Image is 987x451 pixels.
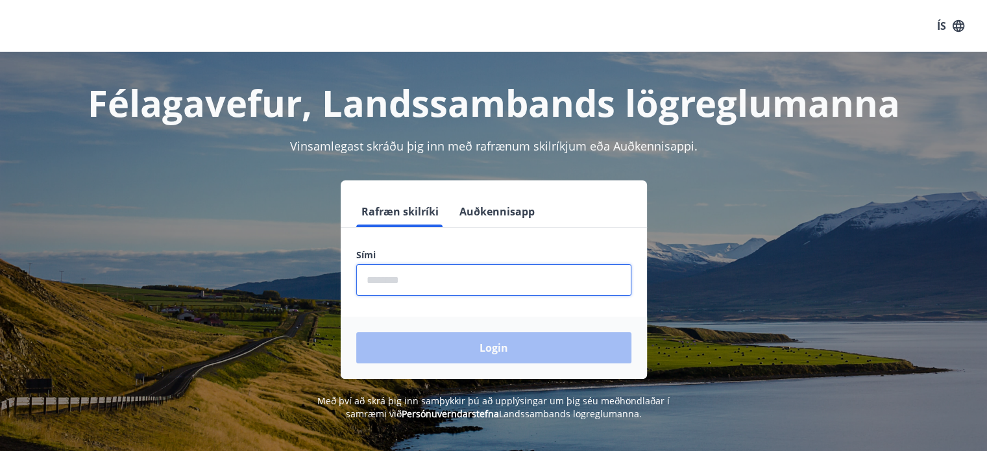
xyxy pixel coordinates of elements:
h1: Félagavefur, Landssambands lögreglumanna [42,78,945,127]
button: Auðkennisapp [454,196,540,227]
span: Vinsamlegast skráðu þig inn með rafrænum skilríkjum eða Auðkennisappi. [290,138,698,154]
span: Með því að skrá þig inn samþykkir þú að upplýsingar um þig séu meðhöndlaðar í samræmi við Landssa... [317,395,670,420]
label: Sími [356,249,631,262]
a: Persónuverndarstefna [402,408,499,420]
button: Rafræn skilríki [356,196,444,227]
button: ÍS [930,14,971,38]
